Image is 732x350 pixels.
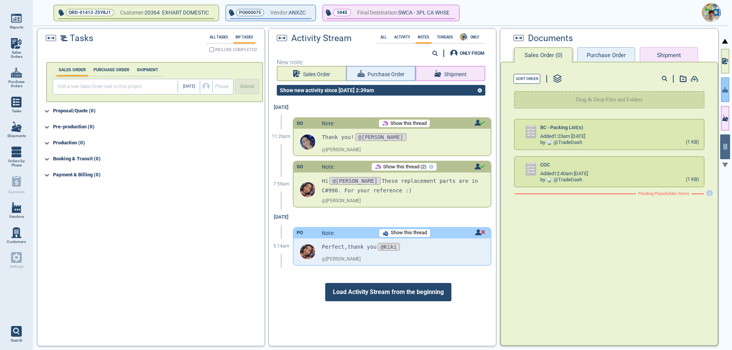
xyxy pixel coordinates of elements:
[11,147,22,157] img: menu_icon
[468,35,482,39] span: ONLY
[56,67,88,72] label: SALES ORDER
[540,171,588,177] span: Added 12:40am [DATE]
[183,84,195,89] span: [DATE]
[277,59,488,66] span: New note:
[640,47,698,62] button: Shipment
[528,34,573,43] span: Documents
[322,198,361,204] span: @ [PERSON_NAME]
[416,66,485,81] button: Shipment
[378,35,389,39] label: All
[540,134,585,139] span: Added 1:23am [DATE]
[300,134,315,150] img: Avatar
[690,76,698,82] img: add-document
[540,177,582,183] div: by @ TradeDash
[291,34,352,43] span: Activity Stream
[686,139,699,145] div: (1 KB)
[272,134,291,139] span: 11:26pm
[337,9,347,16] p: 1045
[135,67,161,72] label: SHIPMENT
[547,140,552,145] img: Avatar
[416,35,432,39] label: Notes
[277,66,346,81] button: Sales Order
[540,140,582,145] div: by @ TradeDash
[398,8,449,18] span: SWCA - 3PL CA WHSE
[11,121,22,132] img: menu_icon
[540,125,583,131] span: BC - Packing List(s)
[322,133,479,142] p: Thank you!
[91,67,132,72] label: PURCHASE ORDER
[297,121,303,126] div: SO
[289,8,306,18] span: ANXZC
[303,70,330,79] span: Sales Order
[226,5,315,21] button: PO000075Vendor:ANXZC
[53,105,263,117] div: Proposal/Quote (0)
[120,8,144,18] span: Customer:
[207,35,230,39] label: All Tasks
[525,162,536,176] img: file-placeholder
[270,8,289,18] span: Vendor:
[300,182,315,197] img: Avatar
[12,109,21,113] span: Tasks
[144,8,162,18] span: 20364
[69,9,111,16] span: ORD-01413-Z5Y8J1
[11,38,22,49] img: menu_icon
[435,35,455,39] label: Threads
[383,164,427,170] span: Show this thread (2)
[355,133,406,141] span: @[PERSON_NAME]
[329,177,380,185] span: @[PERSON_NAME]
[270,210,293,225] div: [DATE]
[375,164,381,170] img: Unicorn
[215,48,257,52] span: INCLUDE COMPLETED
[514,47,573,62] button: Sales Order (0)
[576,96,643,104] p: Drag & Drop Files and Folders
[11,97,22,107] img: menu_icon
[233,35,255,39] label: My Tasks
[322,230,334,236] span: Note:
[322,120,334,126] span: Note:
[6,159,27,168] span: Orders by Phase
[382,230,388,236] img: Blueberries
[322,257,361,262] span: @ [PERSON_NAME]
[273,182,289,187] span: 7:59am
[322,164,334,170] span: Note:
[239,9,261,16] span: PO000075
[390,121,427,126] span: Show this thread
[638,192,689,197] span: Pending Placeholder Items
[702,3,721,22] img: Avatar
[7,240,26,244] span: Customers
[300,244,315,259] img: Avatar
[6,50,27,59] span: Sales Orders
[392,35,413,39] label: Activity
[60,35,67,41] img: timeline2
[322,147,361,153] span: @ [PERSON_NAME]
[474,163,485,169] img: unread icon
[346,66,416,81] button: Purchase Order
[540,162,550,168] span: COC
[368,70,405,79] span: Purchase Order
[11,338,22,343] span: Search
[270,100,293,115] div: [DATE]
[525,125,536,138] img: file-placeholder
[577,47,635,62] button: Purchase Order
[70,34,93,43] span: Tasks
[357,8,398,18] span: Final Destination:
[11,67,22,78] img: menu_icon
[444,70,467,79] span: Shipment
[11,13,22,24] img: menu_icon
[474,120,485,126] img: unread icon
[391,230,427,236] span: Show this thread
[322,242,479,252] p: Perfect,thank you
[460,51,485,56] div: ONLY FROM
[273,244,289,249] span: 5:14am
[215,84,229,89] span: Phase
[297,164,303,170] div: SO
[10,25,23,30] span: Reports
[475,229,485,235] img: unread icon
[378,243,400,251] span: @Kiki
[277,87,377,93] div: Show new activity since [DATE] 2:39am
[323,5,459,21] button: 1045Final Destination:SWCA - 3PL CA WHSE
[53,169,263,181] div: Payment & Billing (0)
[6,80,27,88] span: Purchase Orders
[297,230,303,236] div: PO
[686,177,699,183] div: (1 KB)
